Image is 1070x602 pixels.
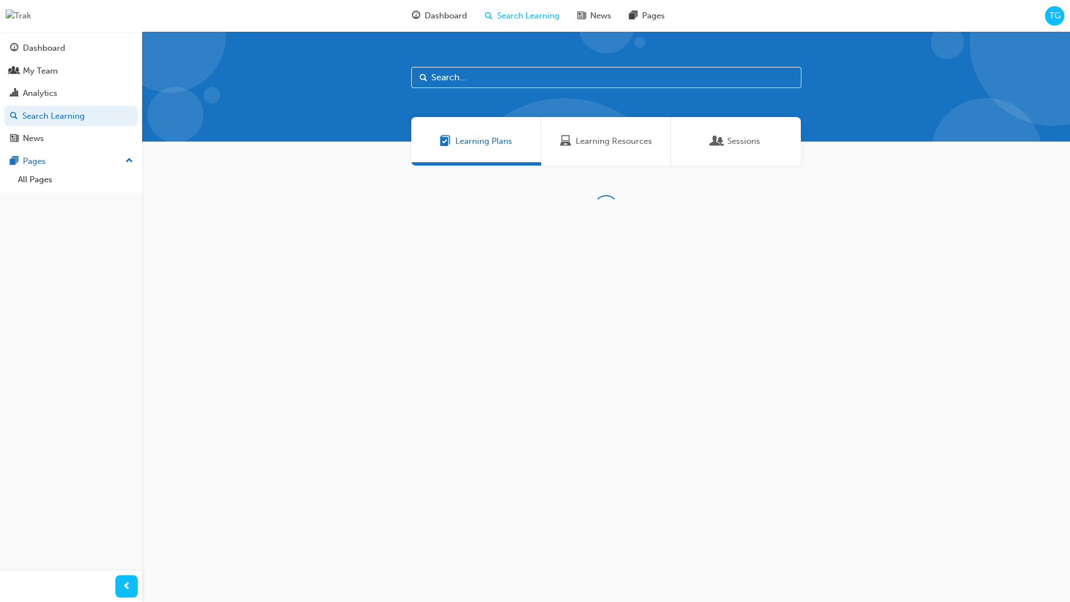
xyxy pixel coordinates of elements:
[123,580,131,594] span: prev-icon
[497,9,560,22] span: Search Learning
[4,38,138,59] a: Dashboard
[23,87,57,100] div: Analytics
[455,135,512,148] span: Learning Plans
[13,171,138,188] a: All Pages
[425,9,467,22] span: Dashboard
[1049,9,1061,22] span: TG
[620,4,674,27] a: pages-iconPages
[576,135,652,148] span: Learning Resources
[671,117,801,166] a: SessionsSessions
[4,151,138,172] button: Pages
[577,9,586,23] span: news-icon
[10,89,18,99] span: chart-icon
[10,43,18,54] span: guage-icon
[476,4,568,27] a: search-iconSearch Learning
[411,117,541,166] a: Learning PlansLearning Plans
[420,71,427,84] span: Search
[541,117,671,166] a: Learning ResourcesLearning Resources
[485,9,493,23] span: search-icon
[560,135,571,148] span: Learning Resources
[411,67,801,88] input: Search...
[1045,6,1064,26] button: TG
[440,135,451,148] span: Learning Plans
[712,135,723,148] span: Sessions
[10,66,18,76] span: people-icon
[568,4,620,27] a: news-iconNews
[642,9,665,22] span: Pages
[590,9,611,22] span: News
[403,4,476,27] a: guage-iconDashboard
[4,106,138,127] a: Search Learning
[23,132,44,145] div: News
[6,9,31,22] img: Trak
[23,42,65,55] div: Dashboard
[4,36,138,151] button: DashboardMy TeamAnalyticsSearch LearningNews
[727,135,760,148] span: Sessions
[629,9,638,23] span: pages-icon
[4,61,138,81] a: My Team
[10,134,18,144] span: news-icon
[10,111,18,122] span: search-icon
[4,83,138,104] a: Analytics
[412,9,420,23] span: guage-icon
[23,155,46,168] div: Pages
[125,154,133,168] span: up-icon
[23,65,58,77] div: My Team
[4,128,138,149] a: News
[10,157,18,167] span: pages-icon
